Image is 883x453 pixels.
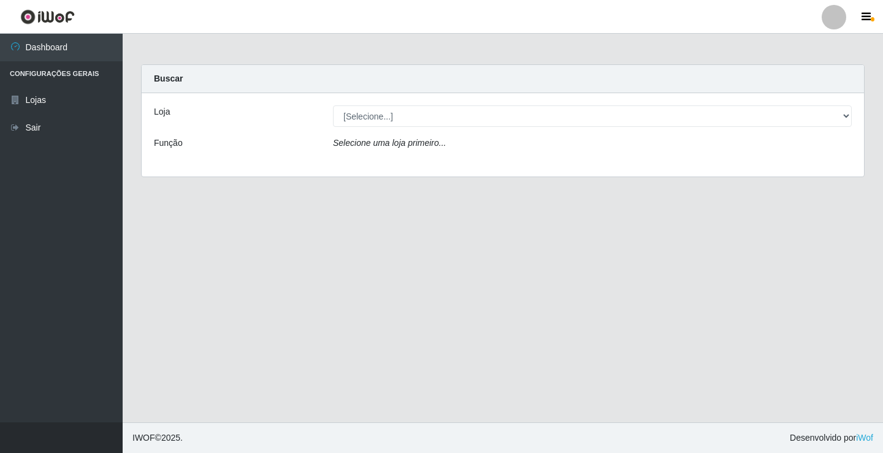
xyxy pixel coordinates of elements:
span: IWOF [132,433,155,443]
label: Loja [154,105,170,118]
span: © 2025 . [132,432,183,444]
a: iWof [856,433,873,443]
label: Função [154,137,183,150]
span: Desenvolvido por [790,432,873,444]
i: Selecione uma loja primeiro... [333,138,446,148]
img: CoreUI Logo [20,9,75,25]
strong: Buscar [154,74,183,83]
